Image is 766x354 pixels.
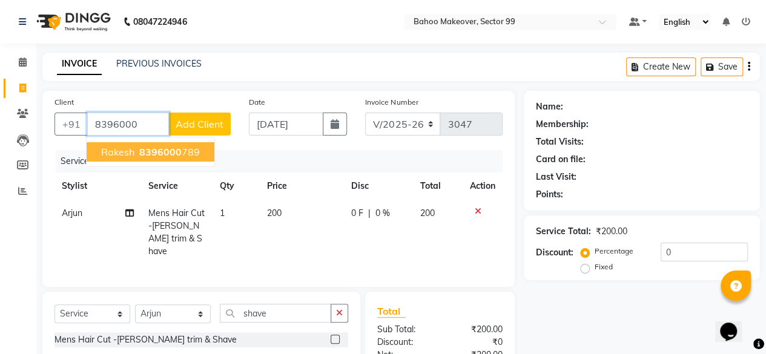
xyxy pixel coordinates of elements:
[536,171,576,183] div: Last Visit:
[220,208,225,218] span: 1
[536,188,563,201] div: Points:
[62,208,82,218] span: Arjun
[57,53,102,75] a: INVOICE
[116,58,202,69] a: PREVIOUS INVOICES
[715,306,754,342] iframe: chat widget
[377,305,405,318] span: Total
[596,225,627,238] div: ₹200.00
[536,118,589,131] div: Membership:
[368,323,440,336] div: Sub Total:
[137,146,200,158] ngb-highlight: 789
[440,336,512,349] div: ₹0
[413,172,463,200] th: Total
[220,304,331,323] input: Search or Scan
[368,207,371,220] span: |
[595,246,633,257] label: Percentage
[148,208,205,257] span: Mens Hair Cut -[PERSON_NAME] trim & Shave
[351,207,363,220] span: 0 F
[626,57,696,76] button: Create New
[260,172,344,200] th: Price
[463,172,503,200] th: Action
[249,97,265,108] label: Date
[344,172,413,200] th: Disc
[536,100,563,113] div: Name:
[365,97,418,108] label: Invoice Number
[133,5,187,39] b: 08047224946
[168,113,231,136] button: Add Client
[56,150,512,172] div: Services
[54,172,141,200] th: Stylist
[701,57,743,76] button: Save
[54,97,74,108] label: Client
[375,207,390,220] span: 0 %
[54,113,88,136] button: +91
[31,5,114,39] img: logo
[420,208,435,218] span: 200
[101,146,134,158] span: Rakesh
[54,333,237,346] div: Mens Hair Cut -[PERSON_NAME] trim & Shave
[536,225,591,238] div: Service Total:
[536,246,573,259] div: Discount:
[595,261,613,272] label: Fixed
[368,336,440,349] div: Discount:
[536,153,586,166] div: Card on file:
[213,172,260,200] th: Qty
[267,208,282,218] span: 200
[176,118,223,130] span: Add Client
[139,146,182,158] span: 8396000
[536,136,584,148] div: Total Visits:
[440,323,512,336] div: ₹200.00
[141,172,212,200] th: Service
[87,113,169,136] input: Search by Name/Mobile/Email/Code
